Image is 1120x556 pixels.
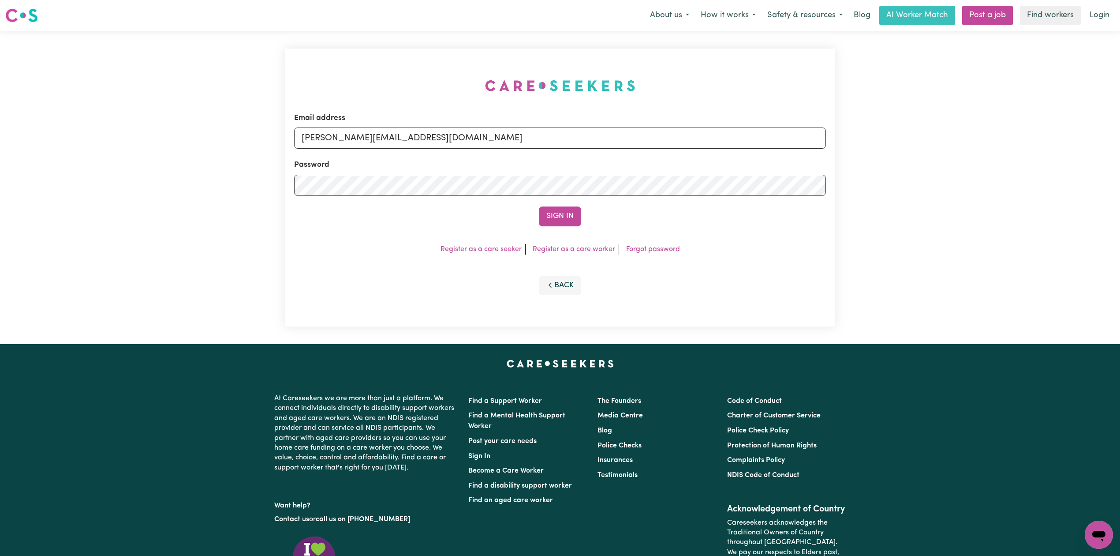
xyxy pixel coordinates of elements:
button: Back [539,276,581,295]
label: Password [294,159,329,171]
a: Police Check Policy [727,427,789,434]
a: Find a Mental Health Support Worker [468,412,565,430]
a: Protection of Human Rights [727,442,817,449]
a: Contact us [274,516,309,523]
input: Email address [294,128,826,149]
a: Insurances [597,457,633,464]
p: Want help? [274,497,458,511]
a: Police Checks [597,442,642,449]
a: Register as a care worker [533,246,615,253]
a: Find workers [1020,6,1081,25]
a: call us on [PHONE_NUMBER] [316,516,410,523]
a: Blog [597,427,612,434]
img: Careseekers logo [5,8,38,23]
a: Charter of Customer Service [727,412,821,419]
a: Forgot password [626,246,680,253]
a: Testimonials [597,472,638,479]
p: At Careseekers we are more than just a platform. We connect individuals directly to disability su... [274,390,458,476]
a: Register as a care seeker [441,246,522,253]
a: Media Centre [597,412,643,419]
a: Login [1084,6,1115,25]
p: or [274,511,458,528]
a: AI Worker Match [879,6,955,25]
button: Sign In [539,207,581,226]
a: Code of Conduct [727,398,782,405]
iframe: Button to launch messaging window [1085,521,1113,549]
a: Find an aged care worker [468,497,553,504]
a: Post a job [962,6,1013,25]
label: Email address [294,113,345,124]
a: Find a Support Worker [468,398,542,405]
button: About us [644,6,695,25]
a: Sign In [468,453,490,460]
a: NDIS Code of Conduct [727,472,799,479]
a: Blog [848,6,876,25]
a: Careseekers home page [507,360,614,367]
h2: Acknowledgement of Country [727,504,846,515]
a: Find a disability support worker [468,482,572,489]
a: Post your care needs [468,438,537,445]
button: How it works [695,6,762,25]
a: Become a Care Worker [468,467,544,474]
a: Complaints Policy [727,457,785,464]
a: Careseekers logo [5,5,38,26]
button: Safety & resources [762,6,848,25]
a: The Founders [597,398,641,405]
